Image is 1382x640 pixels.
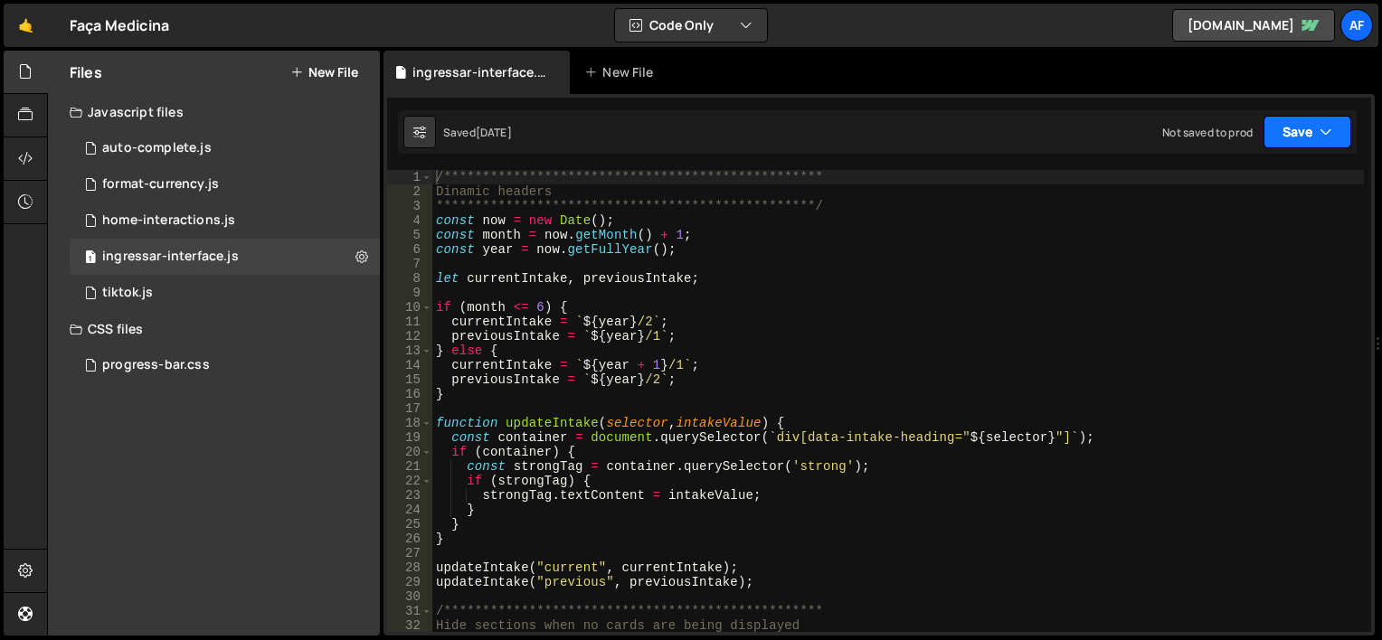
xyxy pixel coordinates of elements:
[387,575,432,589] div: 29
[387,416,432,430] div: 18
[387,213,432,228] div: 4
[102,212,235,229] div: home-interactions.js
[102,140,212,156] div: auto-complete.js
[387,445,432,459] div: 20
[387,589,432,604] div: 30
[387,604,432,618] div: 31
[102,249,239,265] div: ingressar-interface.js
[387,372,432,387] div: 15
[387,184,432,199] div: 2
[387,257,432,271] div: 7
[387,618,432,633] div: 32
[387,271,432,286] div: 8
[387,228,432,242] div: 5
[102,357,210,373] div: progress-bar.css
[70,62,102,82] h2: Files
[48,311,380,347] div: CSS files
[85,251,96,266] span: 1
[584,63,660,81] div: New File
[70,130,380,166] div: 15187/41634.js
[387,474,432,488] div: 22
[476,125,512,140] div: [DATE]
[387,300,432,315] div: 10
[387,344,432,358] div: 13
[387,358,432,372] div: 14
[1340,9,1373,42] a: Af
[443,125,512,140] div: Saved
[387,329,432,344] div: 12
[102,176,219,193] div: format-currency.js
[70,239,380,275] div: 15187/44557.js
[387,387,432,401] div: 16
[387,532,432,546] div: 26
[387,560,432,575] div: 28
[412,63,548,81] div: ingressar-interface.js
[70,347,380,383] div: 15187/41950.css
[102,285,153,301] div: tiktok.js
[4,4,48,47] a: 🤙
[1172,9,1335,42] a: [DOMAIN_NAME]
[387,430,432,445] div: 19
[290,65,358,80] button: New File
[387,170,432,184] div: 1
[387,242,432,257] div: 6
[70,202,380,239] div: 15187/39831.js
[70,14,169,36] div: Faça Medicina
[48,94,380,130] div: Javascript files
[387,401,432,416] div: 17
[70,275,380,311] div: 15187/41883.js
[615,9,767,42] button: Code Only
[387,315,432,329] div: 11
[387,199,432,213] div: 3
[387,459,432,474] div: 21
[1264,116,1351,148] button: Save
[387,503,432,517] div: 24
[387,488,432,503] div: 23
[387,546,432,560] div: 27
[70,166,380,202] div: 15187/44250.js
[1162,125,1253,140] div: Not saved to prod
[387,517,432,532] div: 25
[387,286,432,300] div: 9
